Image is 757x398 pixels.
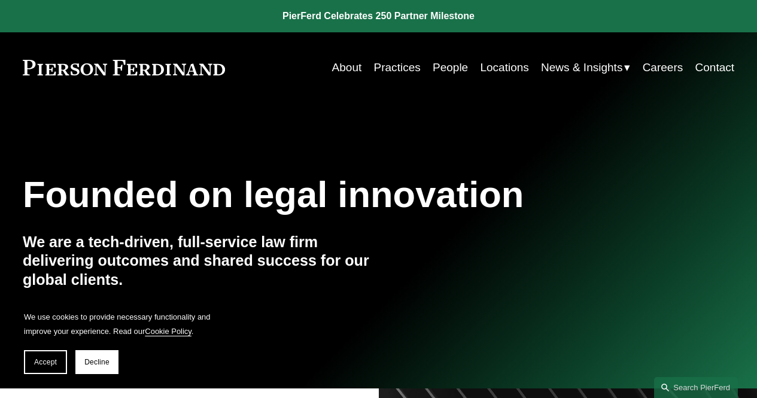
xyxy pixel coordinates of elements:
button: Decline [75,350,118,374]
span: News & Insights [541,57,622,78]
a: Careers [643,56,683,79]
button: Accept [24,350,67,374]
a: Cookie Policy [145,327,191,336]
h4: We are a tech-driven, full-service law firm delivering outcomes and shared success for our global... [23,233,379,290]
a: Locations [480,56,528,79]
a: folder dropdown [541,56,630,79]
span: Decline [84,358,110,366]
a: Practices [374,56,421,79]
a: Contact [695,56,735,79]
section: Cookie banner [12,298,227,386]
a: People [433,56,468,79]
a: Search this site [654,377,738,398]
span: Accept [34,358,57,366]
p: We use cookies to provide necessary functionality and improve your experience. Read our . [24,310,215,338]
h1: Founded on legal innovation [23,174,616,215]
a: About [332,56,362,79]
